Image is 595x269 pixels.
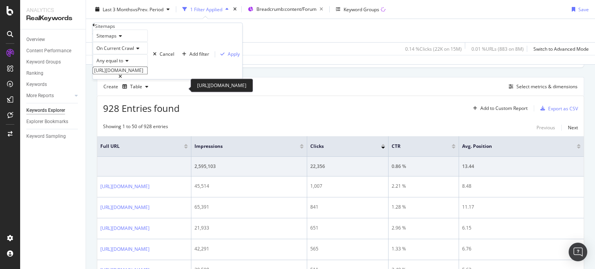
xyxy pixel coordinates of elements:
div: 6.15 [462,224,581,231]
div: Content Performance [26,47,71,55]
div: 65,391 [194,204,304,211]
div: [URL][DOMAIN_NAME] [191,79,253,92]
div: 13.44 [462,163,581,170]
div: Save [578,6,589,12]
button: Keyword Groups [333,3,389,15]
span: Avg. Position [462,143,565,150]
div: 42,291 [194,245,304,252]
button: Breadcrumb:content/Forum [245,3,326,15]
div: 22,356 [310,163,385,170]
button: Add to Custom Report [470,102,528,115]
div: times [232,5,238,13]
div: Keyword Sampling [26,132,66,140]
div: Analytics [26,6,79,14]
a: [URL][DOMAIN_NAME] [100,204,150,211]
div: 2,595,103 [194,163,304,170]
div: Apply [228,51,240,58]
button: Switch to Advanced Mode [530,43,589,55]
button: Previous [537,123,555,132]
div: Open Intercom Messenger [569,243,587,261]
span: Any equal to [96,58,123,64]
div: 2.21 % [392,183,456,190]
div: 0.01 % URLs ( 883 on 8M ) [471,45,524,52]
div: Select metrics & dimensions [516,83,578,90]
div: Create [103,81,151,93]
span: Sitemaps [96,33,117,39]
a: [URL][DOMAIN_NAME] [100,183,150,190]
div: 45,514 [194,183,304,190]
div: 8.48 [462,183,581,190]
div: 565 [310,245,385,252]
div: RealKeywords [26,14,79,23]
div: 6.76 [462,245,581,252]
div: Keywords Explorer [26,106,65,115]
span: Last 3 Months [103,6,133,12]
div: Explorer Bookmarks [26,118,68,126]
div: 2.96 % [392,224,456,231]
div: Overview [26,36,45,44]
a: [URL][DOMAIN_NAME] [100,224,150,232]
div: Export as CSV [548,105,578,112]
button: Next [568,123,578,132]
div: 11.17 [462,204,581,211]
button: Table [119,81,151,93]
div: 1 Filter Applied [190,6,222,12]
span: Breadcrumb: content/Forum [256,6,316,12]
span: CTR [392,143,440,150]
a: More Reports [26,92,72,100]
div: 651 [310,224,385,231]
a: Keyword Sampling [26,132,80,140]
button: Add filter [177,51,212,58]
a: [URL][DOMAIN_NAME] [100,245,150,253]
div: More Reports [26,92,54,100]
a: Keywords [26,81,80,89]
button: Cancel [148,30,177,79]
div: Previous [537,124,555,131]
a: Overview [26,36,80,44]
div: Keyword Groups [344,6,379,12]
button: Select metrics & dimensions [506,82,578,91]
div: Table [130,84,142,89]
div: 0.14 % Clicks ( 22K on 15M ) [405,45,462,52]
span: 928 Entries found [103,102,180,115]
span: Impressions [194,143,288,150]
div: 21,933 [194,224,304,231]
button: Save [569,3,589,15]
span: Clicks [310,143,370,150]
a: Ranking [26,69,80,77]
button: 1 Filter Applied [179,3,232,15]
span: vs Prev. Period [133,6,163,12]
a: Keywords Explorer [26,106,80,115]
button: Export as CSV [537,102,578,115]
div: Keyword Groups [26,58,61,66]
div: 0.86 % [392,163,456,170]
div: 841 [310,204,385,211]
div: Cancel [160,51,174,58]
div: Next [568,124,578,131]
div: Keywords [26,81,47,89]
div: 1.28 % [392,204,456,211]
span: Full URL [100,143,172,150]
div: Switch to Advanced Mode [533,45,589,52]
a: Keyword Groups [26,58,80,66]
div: Sitemaps [95,23,115,29]
button: Last 3 MonthsvsPrev. Period [92,3,173,15]
div: 1.33 % [392,245,456,252]
div: Add filter [189,51,209,58]
div: Ranking [26,69,43,77]
a: Explorer Bookmarks [26,118,80,126]
div: 1,007 [310,183,385,190]
a: Content Performance [26,47,80,55]
div: Showing 1 to 50 of 928 entries [103,123,168,132]
div: Add to Custom Report [480,106,528,111]
button: Apply [215,51,242,58]
span: On Current Crawl [96,45,134,52]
